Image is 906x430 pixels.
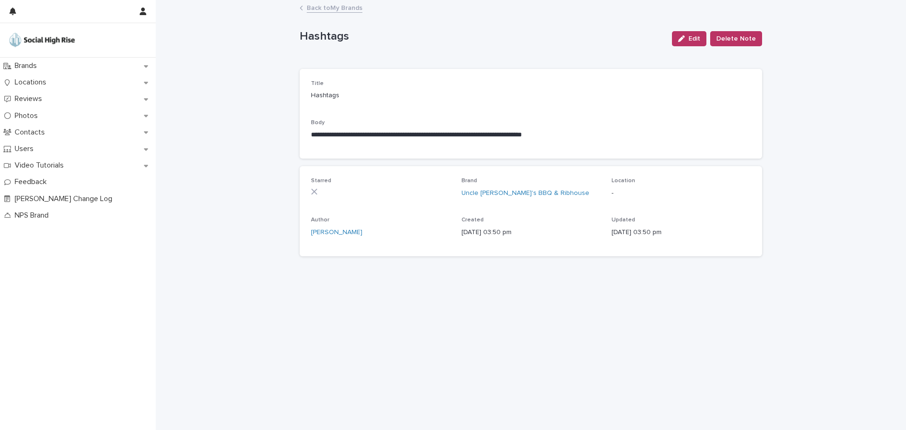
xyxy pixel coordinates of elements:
p: [DATE] 03:50 pm [612,228,751,237]
span: Updated [612,217,635,223]
img: o5DnuTxEQV6sW9jFYBBf [8,31,76,50]
span: Body [311,120,325,126]
p: Reviews [11,94,50,103]
p: Locations [11,78,54,87]
span: Author [311,217,329,223]
button: Delete Note [710,31,762,46]
p: Hashtags [300,30,664,43]
span: Created [461,217,484,223]
p: NPS Brand [11,211,56,220]
p: Feedback [11,177,54,186]
span: Starred [311,178,331,184]
a: Uncle [PERSON_NAME]'s BBQ & Ribhouse [461,188,589,198]
p: Video Tutorials [11,161,71,170]
p: Contacts [11,128,52,137]
span: Edit [688,35,700,42]
span: Title [311,81,324,86]
a: Back toMy Brands [307,2,362,13]
p: [DATE] 03:50 pm [461,228,601,237]
span: Delete Note [716,34,756,43]
p: Users [11,144,41,153]
p: Hashtags [311,91,450,101]
p: Brands [11,61,44,70]
p: - [612,188,751,198]
span: Location [612,178,635,184]
a: [PERSON_NAME] [311,228,362,237]
p: Photos [11,111,45,120]
button: Edit [672,31,706,46]
p: [PERSON_NAME] Change Log [11,194,120,203]
span: Brand [461,178,477,184]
